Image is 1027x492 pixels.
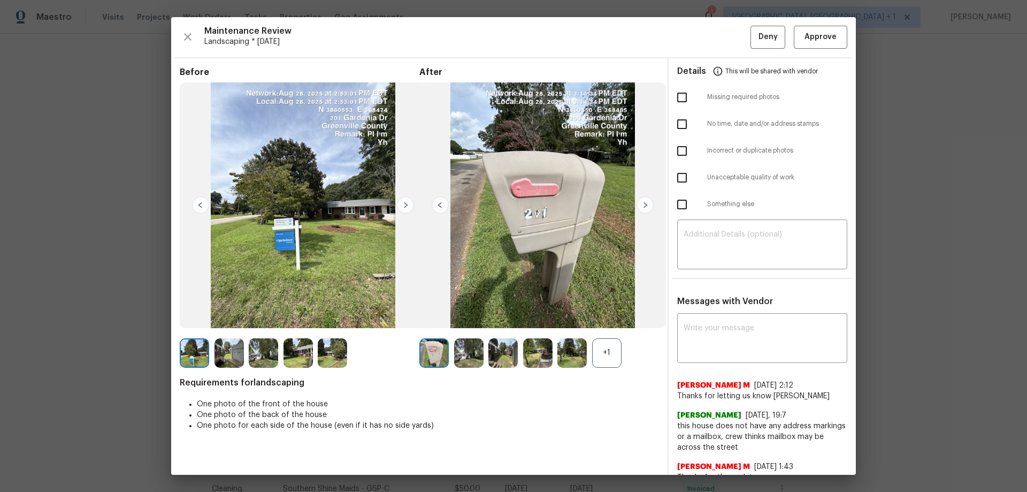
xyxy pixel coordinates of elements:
span: Unacceptable quality of work [707,173,847,182]
span: Deny [758,31,778,44]
div: Something else [669,191,856,218]
span: Approve [804,31,837,44]
span: this house does not have any address markings or a mailbox, crew thinks mailbox may be across the... [677,421,847,453]
span: [DATE] 1:43 [754,463,793,471]
div: No time, date and/or address stamps [669,111,856,138]
span: [PERSON_NAME] [677,410,741,421]
span: No time, date and/or address stamps [707,119,847,128]
span: This will be shared with vendor [725,58,818,84]
li: One photo for each side of the house (even if it has no side yards) [197,420,659,431]
span: After [419,67,659,78]
span: Maintenance Review [204,26,750,36]
div: Missing required photos [669,84,856,111]
img: left-chevron-button-url [432,196,449,214]
div: +1 [592,338,622,368]
img: right-chevron-button-url [397,196,414,214]
span: Messages with Vendor [677,297,773,306]
li: One photo of the back of the house [197,410,659,420]
li: One photo of the front of the house [197,399,659,410]
span: Incorrect or duplicate photos [707,146,847,155]
span: [PERSON_NAME] M [677,380,750,391]
span: Landscaping * [DATE] [204,36,750,47]
span: [DATE], 19:7 [746,412,786,419]
span: [DATE] 2:12 [754,382,793,389]
span: Missing required photos [707,93,847,102]
span: Something else [707,200,847,209]
span: Details [677,58,706,84]
span: Thanks for letting us know [PERSON_NAME] [677,391,847,402]
button: Deny [750,26,785,49]
span: Before [180,67,419,78]
span: Thanks for the update. [677,472,847,483]
img: right-chevron-button-url [637,196,654,214]
img: left-chevron-button-url [192,196,209,214]
button: Approve [794,26,847,49]
div: Incorrect or duplicate photos [669,138,856,164]
span: [PERSON_NAME] M [677,461,750,472]
span: Requirements for landscaping [180,377,659,388]
div: Unacceptable quality of work [669,164,856,191]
